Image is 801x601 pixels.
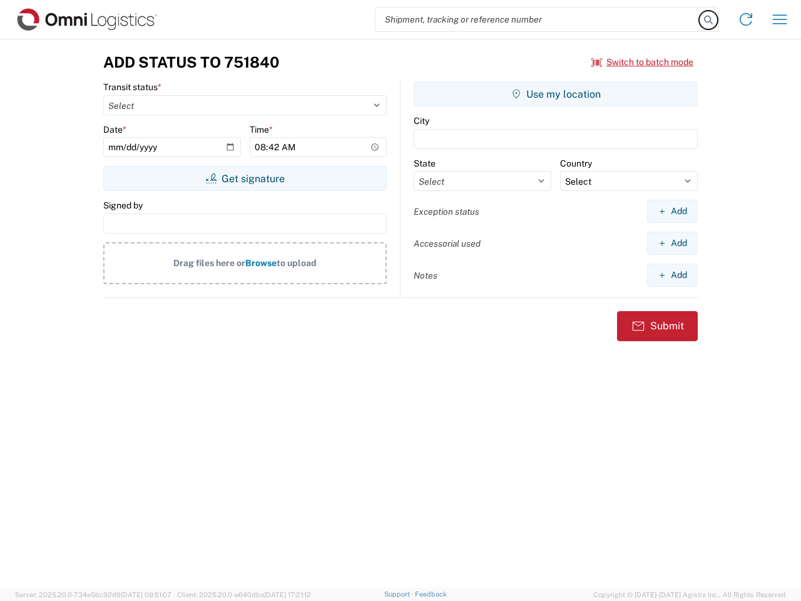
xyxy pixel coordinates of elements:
[103,200,143,211] label: Signed by
[617,311,698,341] button: Submit
[103,53,279,71] h3: Add Status to 751840
[593,589,786,600] span: Copyright © [DATE]-[DATE] Agistix Inc., All Rights Reserved
[414,158,436,169] label: State
[103,81,161,93] label: Transit status
[591,52,693,73] button: Switch to batch mode
[103,124,126,135] label: Date
[647,264,698,287] button: Add
[173,258,245,268] span: Drag files here or
[414,206,479,217] label: Exception status
[121,591,171,598] span: [DATE] 09:51:07
[647,200,698,223] button: Add
[250,124,273,135] label: Time
[384,590,416,598] a: Support
[647,232,698,255] button: Add
[264,591,311,598] span: [DATE] 17:21:12
[245,258,277,268] span: Browse
[15,591,171,598] span: Server: 2025.20.0-734e5bc92d9
[414,81,698,106] button: Use my location
[414,270,437,281] label: Notes
[415,590,447,598] a: Feedback
[277,258,317,268] span: to upload
[177,591,311,598] span: Client: 2025.20.0-e640dba
[414,115,429,126] label: City
[560,158,592,169] label: Country
[103,166,387,191] button: Get signature
[414,238,481,249] label: Accessorial used
[375,8,700,31] input: Shipment, tracking or reference number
